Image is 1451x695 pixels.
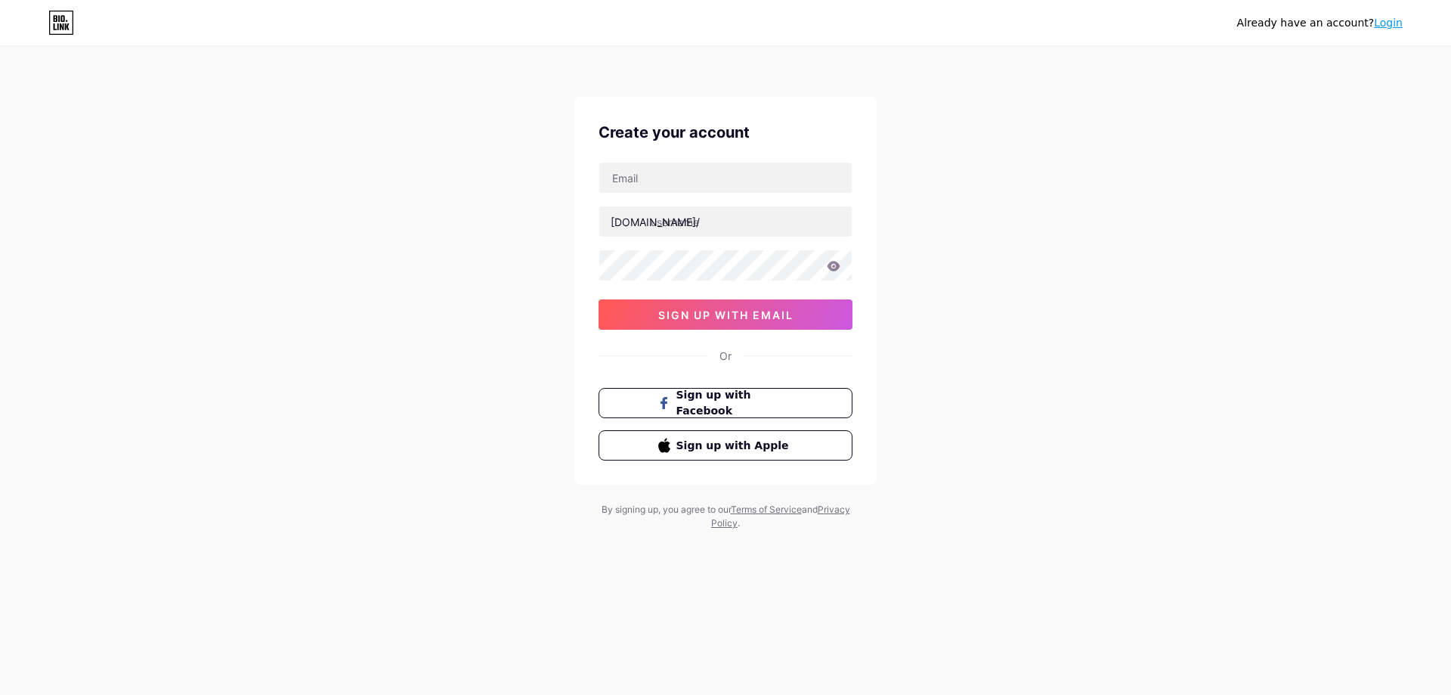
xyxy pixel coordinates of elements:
button: Sign up with Apple [599,430,852,461]
div: [DOMAIN_NAME]/ [611,214,700,230]
button: Sign up with Facebook [599,388,852,418]
span: sign up with email [658,309,794,321]
button: sign up with email [599,299,852,330]
span: Sign up with Facebook [676,387,794,419]
div: Already have an account? [1237,15,1403,31]
div: Create your account [599,121,852,144]
input: username [599,206,852,237]
div: Or [719,348,732,364]
span: Sign up with Apple [676,438,794,454]
a: Login [1374,17,1403,29]
div: By signing up, you agree to our and . [597,503,854,530]
a: Terms of Service [731,504,802,515]
input: Email [599,163,852,193]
